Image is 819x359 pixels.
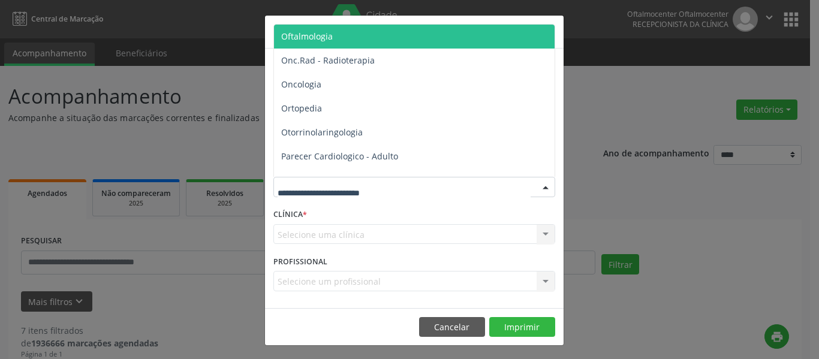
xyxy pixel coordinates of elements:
button: Cancelar [419,317,485,337]
span: Oncologia [281,79,321,90]
h5: Relatório de agendamentos [273,24,411,40]
label: PROFISSIONAL [273,252,327,271]
span: Parecer Cardiologico Adulto [281,174,393,186]
span: Oftalmologia [281,31,333,42]
span: Parecer Cardiologico - Adulto [281,150,398,162]
span: Otorrinolaringologia [281,126,363,138]
button: Imprimir [489,317,555,337]
button: Close [540,16,564,45]
span: Ortopedia [281,102,322,114]
label: CLÍNICA [273,206,307,224]
span: Onc.Rad - Radioterapia [281,55,375,66]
